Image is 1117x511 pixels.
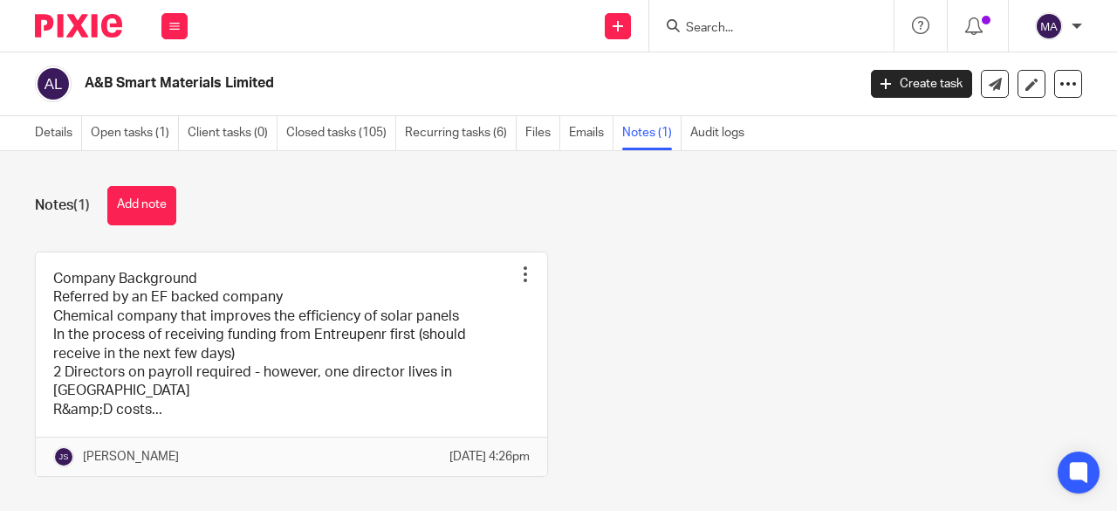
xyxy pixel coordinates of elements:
a: Recurring tasks (6) [405,116,517,150]
a: Open tasks (1) [91,116,179,150]
h2: A&B Smart Materials Limited [85,74,693,93]
a: Files [525,116,560,150]
p: [DATE] 4:26pm [449,448,530,466]
img: svg%3E [1035,12,1063,40]
span: (1) [73,198,90,212]
p: [PERSON_NAME] [83,448,179,466]
a: Closed tasks (105) [286,116,396,150]
a: Details [35,116,82,150]
img: Pixie [35,14,122,38]
a: Notes (1) [622,116,682,150]
button: Add note [107,186,176,225]
img: svg%3E [53,446,74,467]
a: Audit logs [690,116,753,150]
a: Emails [569,116,613,150]
h1: Notes [35,197,90,215]
input: Search [684,21,841,37]
a: Create task [871,70,972,98]
img: svg%3E [35,66,72,102]
a: Client tasks (0) [188,116,278,150]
